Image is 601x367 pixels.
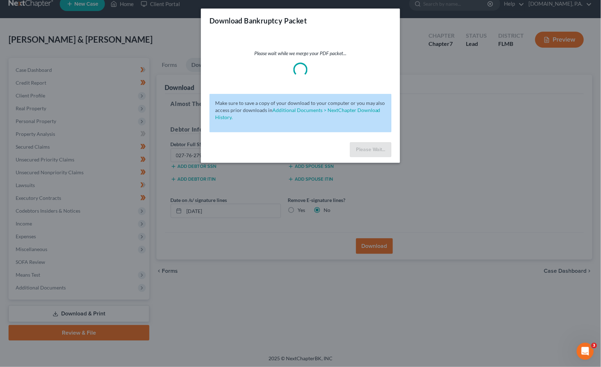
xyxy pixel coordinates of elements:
[350,142,392,157] button: Please Wait...
[215,100,386,121] p: Make sure to save a copy of your download to your computer or you may also access prior downloads in
[356,147,385,153] span: Please Wait...
[215,107,381,120] a: Additional Documents > NextChapter Download History.
[209,16,307,26] h3: Download Bankruptcy Packet
[577,343,594,360] iframe: Intercom live chat
[591,343,597,349] span: 3
[209,50,392,57] p: Please wait while we merge your PDF packet...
